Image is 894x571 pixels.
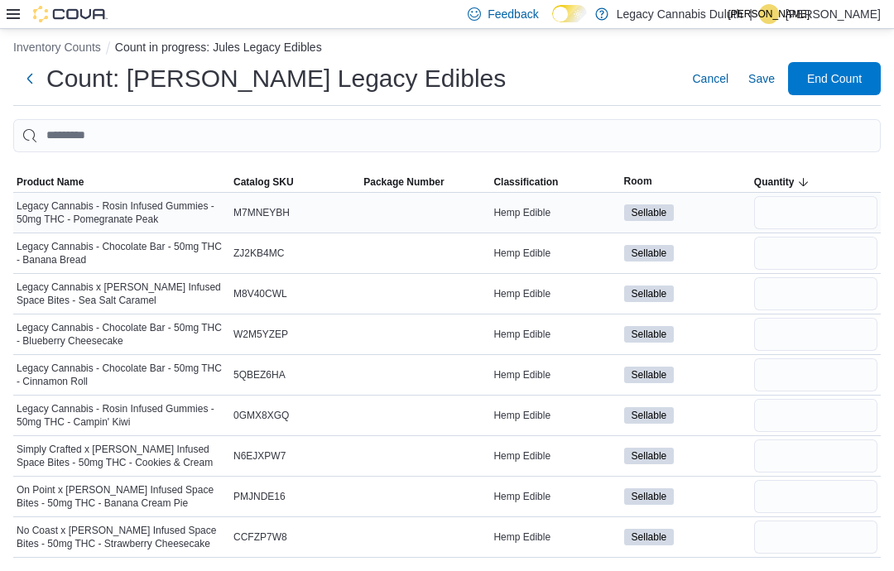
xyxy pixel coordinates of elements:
span: Legacy Cannabis x [PERSON_NAME] Infused Space Bites - Sea Salt Caramel [17,281,227,307]
span: Sellable [632,530,667,545]
span: Quantity [754,175,795,189]
button: Inventory Counts [13,41,101,54]
nav: An example of EuiBreadcrumbs [13,39,881,59]
span: Sellable [624,245,675,262]
span: Sellable [624,529,675,545]
span: Hemp Edible [493,287,550,300]
span: Hemp Edible [493,328,550,341]
span: Sellable [624,204,675,221]
span: Sellable [632,205,667,220]
span: Room [624,175,652,188]
span: Sellable [624,367,675,383]
button: Product Name [13,172,230,192]
span: Hemp Edible [493,409,550,422]
span: W2M5YZEP [233,328,288,341]
span: CCFZP7W8 [233,530,287,544]
span: Hemp Edible [493,247,550,260]
span: [PERSON_NAME] [728,4,810,24]
button: End Count [788,62,881,95]
span: PMJNDE16 [233,490,286,503]
span: Sellable [632,286,667,301]
img: Cova [33,6,108,22]
span: Simply Crafted x [PERSON_NAME] Infused Space Bites - 50mg THC - Cookies & Cream [17,443,227,469]
span: Hemp Edible [493,206,550,219]
button: Package Number [360,172,490,192]
span: Sellable [624,407,675,424]
span: End Count [807,70,862,87]
p: Legacy Cannabis Duluth [617,4,743,24]
span: Sellable [632,449,667,463]
span: Sellable [632,246,667,261]
span: On Point x [PERSON_NAME] Infused Space Bites - 50mg THC - Banana Cream Pie [17,483,227,510]
span: Sellable [624,488,675,505]
input: Dark Mode [552,5,587,22]
span: Sellable [624,285,675,302]
span: Sellable [632,327,667,342]
button: Cancel [685,62,735,95]
span: M7MNEYBH [233,206,290,219]
h1: Count: [PERSON_NAME] Legacy Edibles [46,62,506,95]
span: Legacy Cannabis - Rosin Infused Gummies - 50mg THC - Campin' Kiwi [17,402,227,429]
span: 0GMX8XGQ [233,409,289,422]
span: Package Number [363,175,444,189]
span: Sellable [632,367,667,382]
span: Sellable [632,489,667,504]
span: Sellable [632,408,667,423]
div: Jules Ostazeski [759,4,779,24]
button: Quantity [751,172,881,192]
p: [PERSON_NAME] [786,4,881,24]
span: Save [748,70,775,87]
span: Legacy Cannabis - Chocolate Bar - 50mg THC - Blueberry Cheesecake [17,321,227,348]
button: Catalog SKU [230,172,360,192]
span: Hemp Edible [493,368,550,381]
span: Product Name [17,175,84,189]
span: M8V40CWL [233,287,287,300]
button: Next [13,62,46,95]
input: This is a search bar. After typing your query, hit enter to filter the results lower in the page. [13,119,881,152]
span: No Coast x [PERSON_NAME] Infused Space Bites - 50mg THC - Strawberry Cheesecake [17,524,227,550]
button: Classification [490,172,620,192]
span: Sellable [624,326,675,343]
span: Hemp Edible [493,449,550,463]
button: Count in progress: Jules Legacy Edibles [115,41,322,54]
span: Legacy Cannabis - Chocolate Bar - 50mg THC - Cinnamon Roll [17,362,227,388]
button: Save [742,62,781,95]
span: Dark Mode [552,22,553,23]
span: Cancel [692,70,728,87]
span: Legacy Cannabis - Chocolate Bar - 50mg THC - Banana Bread [17,240,227,266]
span: Catalog SKU [233,175,294,189]
span: Feedback [488,6,538,22]
span: Sellable [624,448,675,464]
span: 5QBEZ6HA [233,368,286,381]
span: Legacy Cannabis - Rosin Infused Gummies - 50mg THC - Pomegranate Peak [17,199,227,226]
span: Hemp Edible [493,530,550,544]
span: Hemp Edible [493,490,550,503]
span: ZJ2KB4MC [233,247,284,260]
span: N6EJXPW7 [233,449,286,463]
span: Classification [493,175,558,189]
